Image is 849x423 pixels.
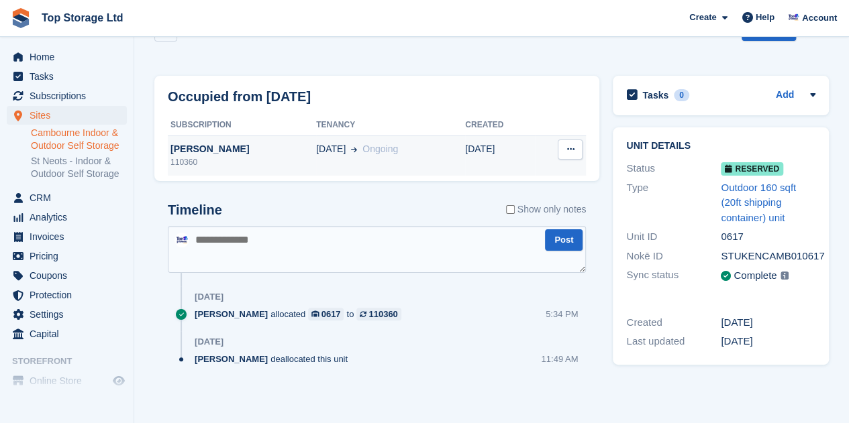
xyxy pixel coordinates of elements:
[689,11,716,24] span: Create
[30,305,110,324] span: Settings
[168,86,311,107] h2: Occupied from [DATE]
[545,229,583,251] button: Post
[7,247,127,265] a: menu
[465,135,535,176] td: [DATE]
[802,11,837,25] span: Account
[626,161,721,176] div: Status
[195,308,408,320] div: allocated to
[674,89,689,101] div: 0
[308,308,344,320] a: 0617
[30,106,110,125] span: Sites
[7,208,127,227] a: menu
[195,292,223,302] div: [DATE]
[721,249,815,264] div: STUKENCAMB010617
[168,115,316,136] th: Subscription
[31,127,127,152] a: Cambourne Indoor & Outdoor Self Storage
[36,7,128,29] a: Top Storage Ltd
[30,324,110,343] span: Capital
[7,305,127,324] a: menu
[721,315,815,330] div: [DATE]
[30,247,110,265] span: Pricing
[30,286,110,304] span: Protection
[362,143,398,154] span: Ongoing
[721,162,783,176] span: Reserved
[168,156,316,168] div: 110360
[626,229,721,245] div: Unit ID
[30,266,110,285] span: Coupons
[721,182,796,223] a: Outdoor 160 sqft (20ft shipping container) unit
[7,227,127,246] a: menu
[321,308,341,320] div: 0617
[734,268,777,284] div: Complete
[7,371,127,390] a: menu
[12,355,134,368] span: Storefront
[506,202,587,217] label: Show only notes
[781,271,789,280] img: icon-info-grey-7440780725fd019a000dd9b08b2336e03edf1995a4989e88bcd33f0948082b44.svg
[776,88,794,103] a: Add
[465,115,535,136] th: Created
[168,142,316,156] div: [PERSON_NAME]
[721,229,815,245] div: 0617
[11,8,31,28] img: stora-icon-8386f47178a22dfd0bd8f6a31ec36ba5ce8667c1dd55bd0f319d3a0aa187defe.svg
[626,180,721,226] div: Type
[7,48,127,66] a: menu
[756,11,775,24] span: Help
[31,155,127,180] a: St Neots - Indoor & Outdoor Self Storage
[316,115,465,136] th: Tenancy
[30,48,110,66] span: Home
[195,353,354,365] div: deallocated this unit
[626,315,721,330] div: Created
[721,334,815,349] div: [DATE]
[7,67,127,86] a: menu
[174,233,189,247] img: Sam Topham
[626,334,721,349] div: Last updated
[626,141,815,152] h2: Unit details
[506,202,515,217] input: Show only notes
[7,86,127,105] a: menu
[30,188,110,207] span: CRM
[111,373,127,389] a: Preview store
[356,308,401,320] a: 110360
[30,208,110,227] span: Analytics
[30,227,110,246] span: Invoices
[546,308,578,320] div: 5:34 PM
[7,286,127,304] a: menu
[541,353,578,365] div: 11:49 AM
[316,142,346,156] span: [DATE]
[7,106,127,125] a: menu
[642,89,668,101] h2: Tasks
[626,267,721,284] div: Sync status
[626,249,721,264] div: Nokē ID
[30,371,110,390] span: Online Store
[195,353,268,365] span: [PERSON_NAME]
[787,11,800,24] img: Sam Topham
[7,188,127,207] a: menu
[168,202,222,218] h2: Timeline
[7,324,127,343] a: menu
[7,266,127,285] a: menu
[195,308,268,320] span: [PERSON_NAME]
[368,308,397,320] div: 110360
[195,337,223,347] div: [DATE]
[30,86,110,105] span: Subscriptions
[30,67,110,86] span: Tasks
